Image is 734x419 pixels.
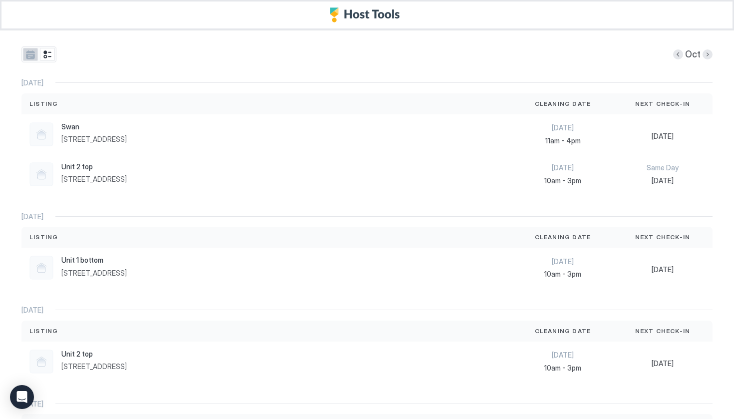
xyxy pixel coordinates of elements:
[673,49,683,59] button: Previous month
[535,99,591,108] span: Cleaning Date
[61,350,127,359] span: Unit 2 top
[61,362,127,371] span: [STREET_ADDRESS]
[621,176,705,185] span: [DATE]
[621,359,705,368] span: [DATE]
[635,327,691,336] span: Next Check-In
[521,163,605,172] span: [DATE]
[685,49,701,60] span: Oct
[521,257,605,266] span: [DATE]
[21,306,43,315] span: [DATE]
[521,270,605,279] span: 10am - 3pm
[521,364,605,373] span: 10am - 3pm
[10,385,34,409] div: Open Intercom Messenger
[61,269,127,278] span: [STREET_ADDRESS]
[521,351,605,360] span: [DATE]
[61,256,127,265] span: Unit 1 bottom
[521,136,605,145] span: 11am - 4pm
[21,212,43,221] span: [DATE]
[621,265,705,274] span: [DATE]
[29,99,58,108] span: Listing
[635,233,691,242] span: Next Check-In
[61,135,127,144] span: [STREET_ADDRESS]
[535,233,591,242] span: Cleaning Date
[635,99,691,108] span: Next Check-In
[61,162,127,171] span: Unit 2 top
[621,163,705,172] span: Same Day
[29,327,58,336] span: Listing
[29,233,58,242] span: Listing
[61,175,127,184] span: [STREET_ADDRESS]
[21,78,43,87] span: [DATE]
[535,327,591,336] span: Cleaning Date
[521,176,605,185] span: 10am - 3pm
[703,49,713,59] button: Next month
[61,122,127,131] span: Swan
[621,132,705,141] span: [DATE]
[521,123,605,132] span: [DATE]
[21,46,56,62] div: tab-group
